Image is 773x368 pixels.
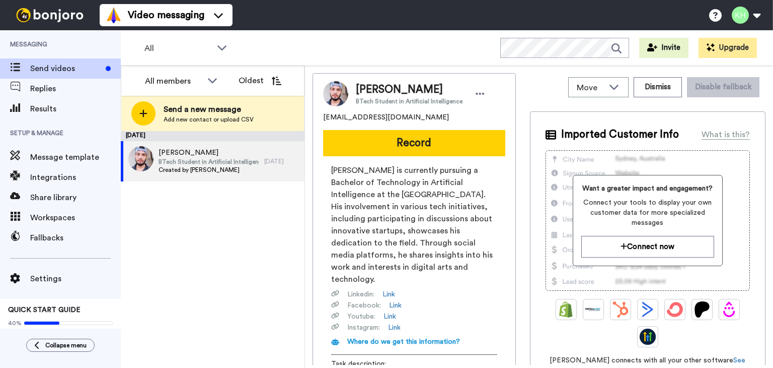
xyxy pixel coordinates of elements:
span: QUICK START GUIDE [8,306,81,314]
span: Linkedin : [347,289,374,299]
span: Where do we get this information? [347,338,460,345]
button: Record [323,130,505,156]
span: Move [577,82,604,94]
span: Collapse menu [45,341,87,349]
span: Settings [30,273,121,285]
span: [EMAIL_ADDRESS][DOMAIN_NAME] [323,112,449,122]
span: Instagram : [347,323,380,333]
span: Imported Customer Info [561,127,679,142]
span: Connect your tools to display your own customer data for more specialized messages [581,198,714,228]
img: ad3ed8e9-57e5-47d6-929d-71b30c50def1.jpg [128,146,153,171]
img: Ontraport [585,301,601,318]
a: Link [389,300,402,311]
div: [DATE] [121,131,304,141]
span: Workspaces [30,212,121,224]
img: Shopify [558,301,574,318]
span: Youtube : [347,312,375,322]
img: Patreon [694,301,710,318]
span: [PERSON_NAME] [356,82,462,97]
span: Message template [30,151,121,163]
button: Invite [639,38,688,58]
a: Link [388,323,401,333]
button: Collapse menu [26,339,95,352]
span: Replies [30,83,121,95]
span: Facebook : [347,300,381,311]
span: Integrations [30,171,121,183]
span: All [144,42,212,54]
span: Add new contact or upload CSV [164,115,254,124]
a: Link [382,289,395,299]
img: Hubspot [612,301,629,318]
img: bj-logo-header-white.svg [12,8,88,22]
div: What is this? [702,129,750,141]
button: Oldest [231,71,289,91]
span: BTech Student in Artificial Intelligence [159,158,259,166]
button: Upgrade [699,38,757,58]
span: Send videos [30,63,102,75]
span: Video messaging [128,8,204,22]
span: [PERSON_NAME] is currently pursuing a Bachelor of Technology in Artificial Intelligence at the [G... [331,164,497,285]
img: vm-color.svg [106,7,122,23]
img: Image of Rudraansh Mishra [323,81,348,106]
span: Created by [PERSON_NAME] [159,166,259,174]
span: [PERSON_NAME] [159,148,259,158]
span: Send a new message [164,103,254,115]
button: Connect now [581,236,714,258]
div: All members [145,75,202,87]
img: ConvertKit [667,301,683,318]
span: Results [30,103,121,115]
button: Disable fallback [687,77,759,97]
a: Link [383,312,396,322]
img: ActiveCampaign [640,301,656,318]
span: Want a greater impact and engagement? [581,183,714,194]
span: 40% [8,319,22,327]
img: Drip [721,301,737,318]
span: Share library [30,192,121,204]
button: Dismiss [634,77,682,97]
div: [DATE] [264,157,299,165]
span: Fallbacks [30,232,121,244]
span: BTech Student in Artificial Intelligence [356,97,462,105]
img: GoHighLevel [640,329,656,345]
